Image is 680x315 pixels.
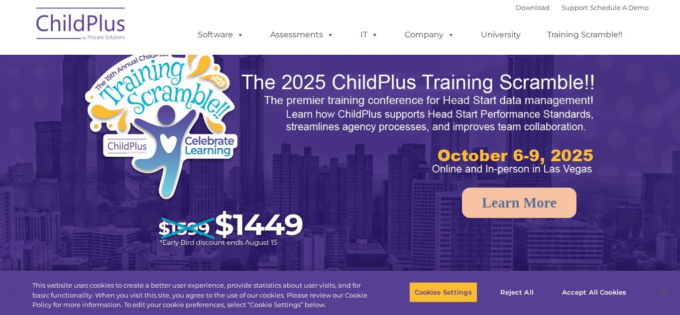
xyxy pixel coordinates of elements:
img: ChildPlus by Procare Solutions [31,0,131,50]
a: University [471,25,531,45]
div: This website uses cookies to create a better user experience, provide statistics about user visit... [32,281,374,310]
a: Training Scramble!! [537,25,632,45]
button: Close [653,281,675,303]
a: Learn More [462,188,576,218]
button: Reject All [486,282,548,303]
a: IT [350,25,388,45]
a: Schedule A Demo [590,3,649,11]
button: Accept All Cookies [557,282,632,303]
a: Assessments [260,25,344,45]
a: Company [395,25,464,45]
a: Support [562,3,588,11]
a: Download [516,3,550,11]
font: | [516,3,649,11]
button: Cookies Settings [409,282,477,303]
a: Software [188,25,254,45]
